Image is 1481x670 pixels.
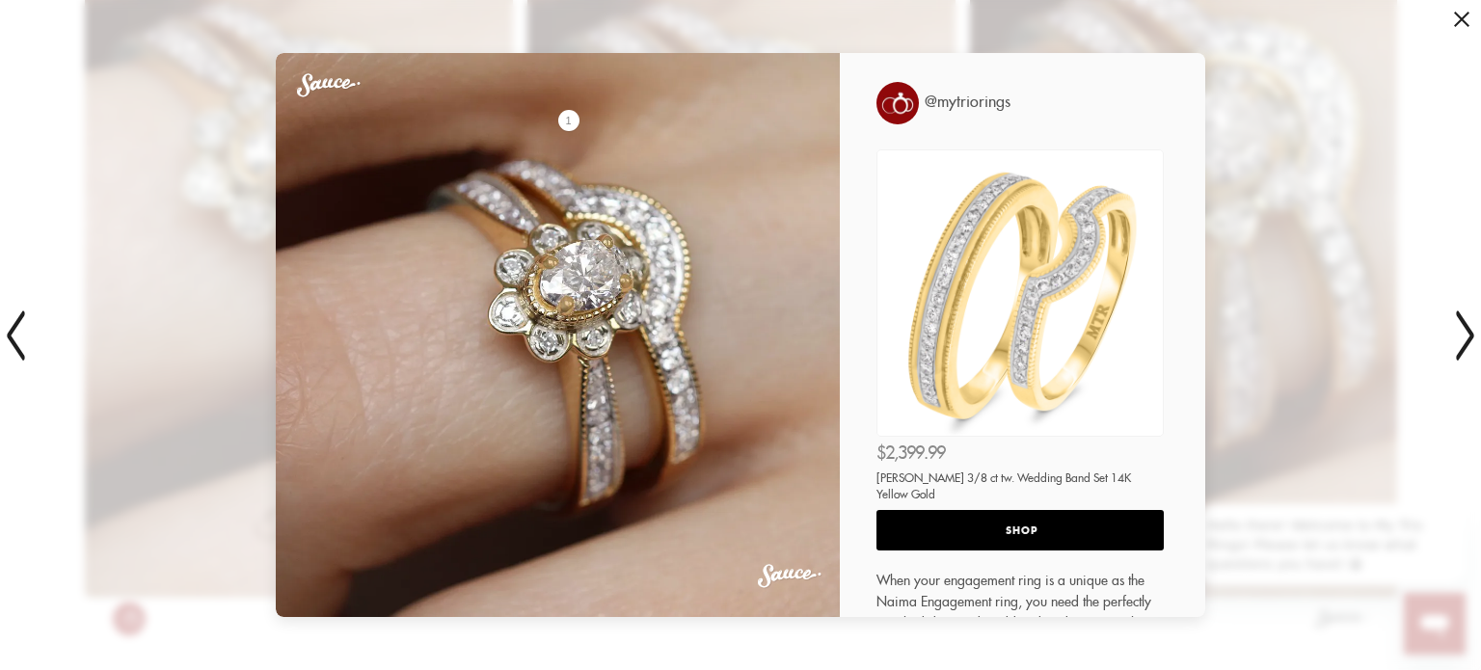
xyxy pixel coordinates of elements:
a: @mytriorings [876,92,1010,112]
a: SHOP [876,510,1164,550]
img: WB212Y-A__79156.1736512694.jpg [875,147,1167,439]
div: [PERSON_NAME] 3/8 ct tw. Wedding Band Set 14K Yellow Gold [876,469,1164,502]
img: 519327968.jpg [876,82,919,124]
a: Social Commerce & Shoppable galleries powered by Sauce [758,565,821,588]
span: SHOP [1003,510,1041,550]
span: Hello there! Welcome to My Trio Rings! Please let us know what questions you have! 😀 [12,13,228,67]
span: $2,399.99 [876,442,945,464]
a: 1 [558,110,579,131]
